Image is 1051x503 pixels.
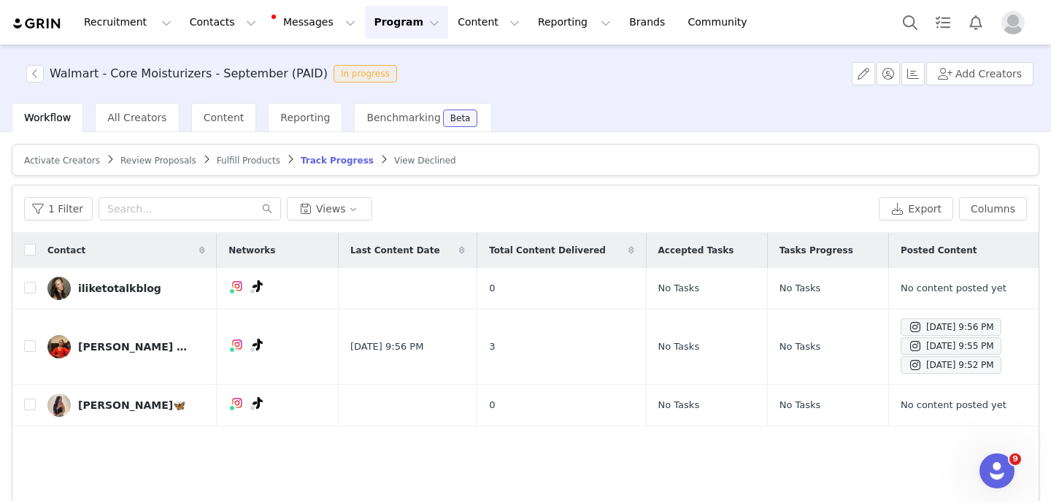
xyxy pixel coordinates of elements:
[779,281,877,296] div: No Tasks
[449,6,528,39] button: Content
[301,155,374,166] span: Track Progress
[960,6,992,39] button: Notifications
[47,244,85,257] span: Contact
[658,339,755,354] div: No Tasks
[47,335,205,358] a: [PERSON_NAME] ✨ beauty + style
[47,393,71,417] img: f5914e80-fff4-4117-96fe-b5edd58f507b.jpg
[47,277,205,300] a: iliketotalkblog
[894,6,926,39] button: Search
[107,112,166,123] span: All Creators
[75,6,180,39] button: Recruitment
[334,65,397,82] span: In progress
[204,112,245,123] span: Content
[231,280,243,292] img: instagram.svg
[658,244,734,257] span: Accepted Tasks
[217,155,280,166] span: Fulfill Products
[50,65,328,82] h3: Walmart - Core Moisturizers - September (PAID)
[47,277,71,300] img: 4470b075-038d-4a16-8192-f7dbc53830b6--s.jpg
[779,339,877,354] div: No Tasks
[47,393,205,417] a: [PERSON_NAME]🦋
[658,398,755,412] div: No Tasks
[26,65,403,82] span: [object Object]
[658,281,755,296] div: No Tasks
[908,356,994,374] div: [DATE] 9:52 PM
[280,112,330,123] span: Reporting
[181,6,265,39] button: Contacts
[287,197,372,220] button: Views
[620,6,678,39] a: Brands
[959,197,1027,220] button: Columns
[120,155,196,166] span: Review Proposals
[680,6,763,39] a: Community
[908,337,994,355] div: [DATE] 9:55 PM
[12,17,63,31] img: grin logo
[879,197,953,220] button: Export
[529,6,620,39] button: Reporting
[231,397,243,409] img: instagram.svg
[1001,11,1025,34] img: placeholder-profile.jpg
[366,112,440,123] span: Benchmarking
[908,318,994,336] div: [DATE] 9:56 PM
[489,398,495,412] span: 0
[489,339,495,354] span: 3
[394,155,456,166] span: View Declined
[266,6,364,39] button: Messages
[979,453,1015,488] iframe: Intercom live chat
[489,281,495,296] span: 0
[779,398,877,412] div: No Tasks
[24,112,71,123] span: Workflow
[779,244,853,257] span: Tasks Progress
[262,204,272,214] i: icon: search
[78,283,161,294] div: iliketotalkblog
[489,244,606,257] span: Total Content Delivered
[350,244,440,257] span: Last Content Date
[47,335,71,358] img: d5e1ca60-db0a-49eb-937e-3d3594ee70b6.jpg
[24,197,93,220] button: 1 Filter
[901,244,977,257] span: Posted Content
[99,197,281,220] input: Search...
[350,339,423,354] span: [DATE] 9:56 PM
[24,155,100,166] span: Activate Creators
[927,6,959,39] a: Tasks
[78,399,185,411] div: [PERSON_NAME]🦋
[993,11,1039,34] button: Profile
[926,62,1033,85] button: Add Creators
[365,6,448,39] button: Program
[1009,453,1021,465] span: 9
[228,244,275,257] span: Networks
[78,341,188,353] div: [PERSON_NAME] ✨ beauty + style
[231,339,243,350] img: instagram.svg
[450,114,471,123] div: Beta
